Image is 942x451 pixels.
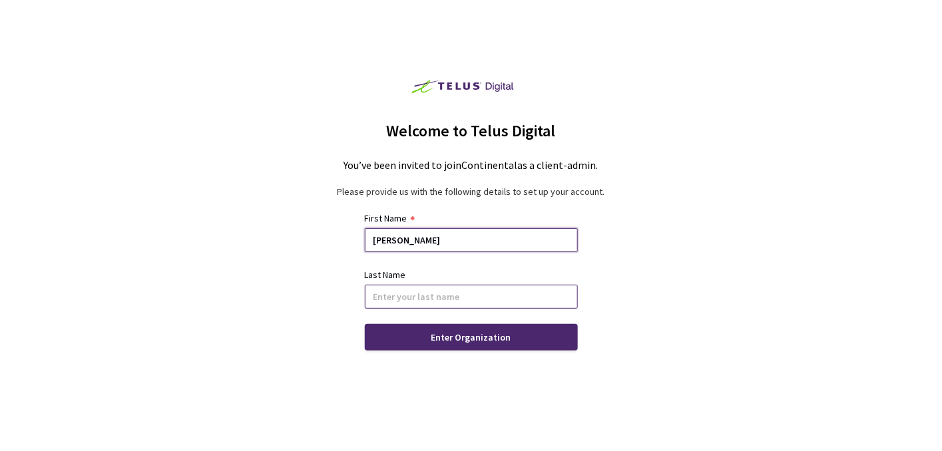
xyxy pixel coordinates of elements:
[344,158,598,173] div: You’ve been invited to join Continental as a client-admin .
[365,211,407,225] div: First Name
[365,228,578,252] input: Enter your first name
[387,120,556,142] div: Welcome to Telus Digital
[365,285,578,309] input: Enter your last name
[365,267,406,282] div: Last Name
[387,73,535,100] img: Telus Digital Logo
[431,332,511,343] div: Enter Organization
[338,186,605,198] div: Please provide us with the following details to set up your account.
